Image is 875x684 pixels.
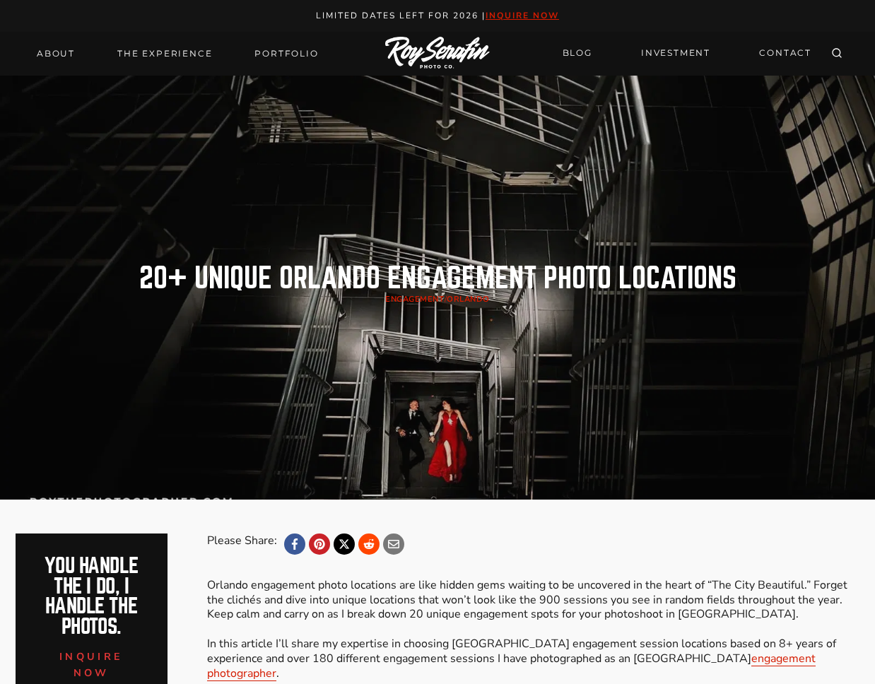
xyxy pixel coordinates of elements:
[751,41,820,66] a: CONTACT
[383,533,404,555] a: Email
[633,41,719,66] a: INVESTMENT
[554,41,601,66] a: BLOG
[447,294,490,305] a: Orlando
[284,533,305,555] a: Facebook
[207,578,860,681] p: Orlando engagement photo locations are like hidden gems waiting to be uncovered in the heart of “...
[31,556,153,637] h2: You handle the i do, I handle the photos.
[554,41,820,66] nav: Secondary Navigation
[385,37,490,70] img: Logo of Roy Serafin Photo Co., featuring stylized text in white on a light background, representi...
[334,533,355,555] a: X
[207,533,277,555] div: Please Share:
[827,44,847,64] button: View Search Form
[385,294,445,305] a: Engagement
[385,294,490,305] span: /
[486,10,559,21] a: inquire now
[139,264,736,293] h1: 20+ Unique Orlando Engagement Photo Locations
[16,8,860,23] p: Limited Dates LEft for 2026 |
[28,44,327,64] nav: Primary Navigation
[109,44,221,64] a: THE EXPERIENCE
[309,533,330,555] a: Pinterest
[59,649,123,680] span: inquire now
[207,651,816,681] a: engagement photographer
[358,533,380,555] a: Reddit
[28,44,83,64] a: About
[246,44,327,64] a: Portfolio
